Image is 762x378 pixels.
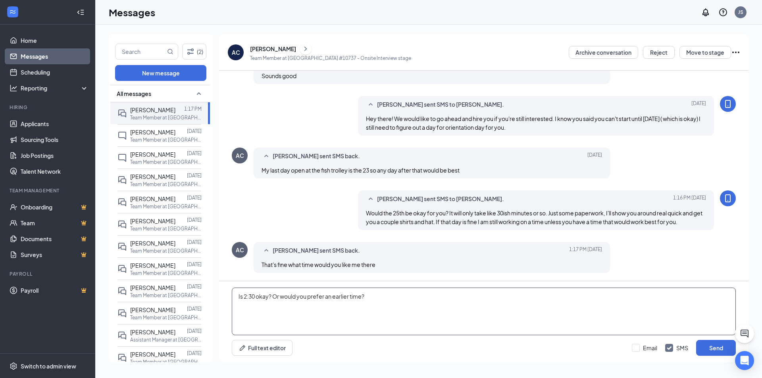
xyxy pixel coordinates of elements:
[194,89,204,98] svg: SmallChevronUp
[130,292,202,299] p: Team Member at [GEOGRAPHIC_DATA] #10737
[679,46,731,59] button: Move to stage
[130,129,175,136] span: [PERSON_NAME]
[232,288,736,335] textarea: Is 2:30 okay? Or would you prefer an earlier time?
[21,64,89,80] a: Scheduling
[236,246,244,254] div: AC
[130,270,202,276] p: Team Member at [GEOGRAPHIC_DATA] #10737
[21,199,89,215] a: OnboardingCrown
[262,167,460,174] span: My last day open at the fish trolley is the 23 so any day after that would be best
[250,55,411,61] p: Team Member at [GEOGRAPHIC_DATA] #10737 - Onsite Interview stage
[300,43,312,55] button: ChevronRight
[701,8,710,17] svg: Notifications
[673,194,706,204] span: [DATE] 1:16 PM
[250,45,296,53] div: [PERSON_NAME]
[117,220,127,229] svg: DoubleChat
[187,283,202,290] p: [DATE]
[130,151,175,158] span: [PERSON_NAME]
[569,46,638,59] button: Archive conversation
[130,284,175,291] span: [PERSON_NAME]
[587,152,602,161] span: [DATE]
[130,306,175,313] span: [PERSON_NAME]
[21,362,76,370] div: Switch to admin view
[117,264,127,274] svg: DoubleChat
[130,351,175,358] span: [PERSON_NAME]
[167,48,173,55] svg: MagnifyingGlass
[130,262,175,269] span: [PERSON_NAME]
[117,90,151,98] span: All messages
[21,116,89,132] a: Applicants
[187,305,202,312] p: [DATE]
[130,336,202,343] p: Assistant Manager at [GEOGRAPHIC_DATA] #10737
[130,136,202,143] p: Team Member at [GEOGRAPHIC_DATA] #10737
[115,65,206,81] button: New message
[117,131,127,140] svg: ChatInactive
[10,362,17,370] svg: Settings
[696,340,736,356] button: Send
[117,109,127,118] svg: DoubleChat
[239,344,246,352] svg: Pen
[130,359,202,365] p: Team Member at [GEOGRAPHIC_DATA] #10737
[262,261,375,268] span: That's fine what time would you like me there
[735,351,754,370] div: Open Intercom Messenger
[21,33,89,48] a: Home
[569,246,602,255] span: [DATE] 1:17 PM
[117,353,127,363] svg: DoubleChat
[130,203,202,210] p: Team Member at [GEOGRAPHIC_DATA] #10737
[738,9,743,15] div: JS
[10,271,87,277] div: Payroll
[21,215,89,231] a: TeamCrown
[262,246,271,255] svg: SmallChevronUp
[21,148,89,163] a: Job Postings
[21,231,89,247] a: DocumentsCrown
[723,194,733,203] svg: MobileSms
[130,195,175,202] span: [PERSON_NAME]
[130,114,202,121] p: Team Member at [GEOGRAPHIC_DATA] #10737
[21,132,89,148] a: Sourcing Tools
[187,328,202,334] p: [DATE]
[273,246,360,255] span: [PERSON_NAME] sent SMS back.
[130,159,202,165] p: Team Member at [GEOGRAPHIC_DATA] #10737
[77,8,85,16] svg: Collapse
[109,6,155,19] h1: Messages
[366,100,375,109] svg: SmallChevronUp
[187,261,202,268] p: [DATE]
[236,152,244,159] div: AC
[117,153,127,163] svg: ChatInactive
[187,172,202,179] p: [DATE]
[740,329,749,338] svg: ChatActive
[366,209,702,225] span: Would the 25th be okay for you? It will only take like 30ish minutes or so. Just some paperwork, ...
[117,331,127,340] svg: DoubleChat
[366,115,700,131] span: Hey there! We would like to go ahead and hire you if you're still interested. I know you said you...
[187,194,202,201] p: [DATE]
[10,84,17,92] svg: Analysis
[377,100,504,109] span: [PERSON_NAME] sent SMS to [PERSON_NAME].
[10,104,87,111] div: Hiring
[182,44,206,59] button: Filter (2)
[115,44,165,59] input: Search
[21,163,89,179] a: Talent Network
[117,198,127,207] svg: DoubleChat
[130,217,175,224] span: [PERSON_NAME]
[262,152,271,161] svg: SmallChevronUp
[130,225,202,232] p: Team Member at [GEOGRAPHIC_DATA] #10737
[130,328,175,336] span: [PERSON_NAME]
[21,247,89,263] a: SurveysCrown
[262,72,296,79] span: Sounds good
[186,47,195,56] svg: Filter
[232,48,240,56] div: AC
[21,84,89,92] div: Reporting
[184,106,202,112] p: 1:17 PM
[117,242,127,251] svg: DoubleChat
[691,100,706,109] span: [DATE]
[735,324,754,343] button: ChatActive
[130,240,175,247] span: [PERSON_NAME]
[10,187,87,194] div: Team Management
[187,150,202,157] p: [DATE]
[187,239,202,246] p: [DATE]
[731,48,741,57] svg: Ellipses
[302,44,310,54] svg: ChevronRight
[718,8,728,17] svg: QuestionInfo
[21,48,89,64] a: Messages
[366,194,375,204] svg: SmallChevronUp
[130,106,175,113] span: [PERSON_NAME]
